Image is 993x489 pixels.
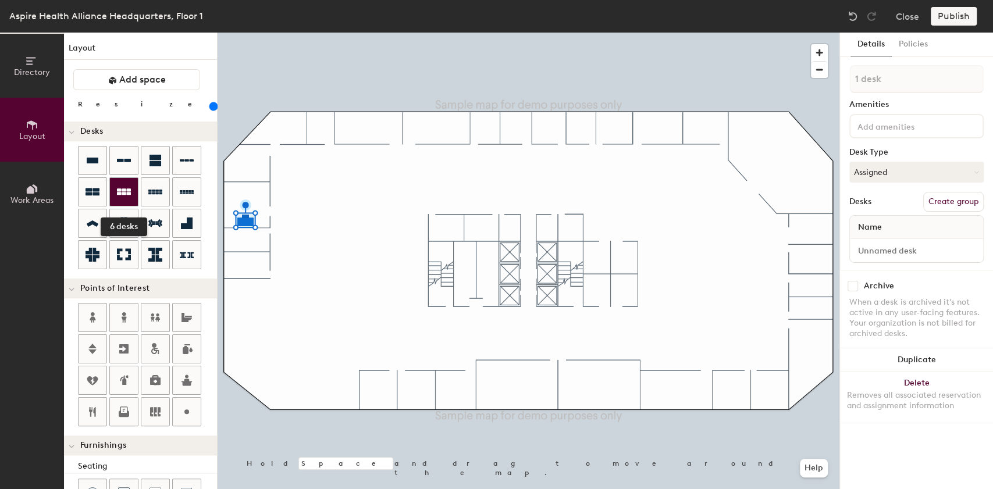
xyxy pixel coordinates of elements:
[73,69,200,90] button: Add space
[849,100,984,109] div: Amenities
[10,195,54,205] span: Work Areas
[849,148,984,157] div: Desk Type
[923,192,984,212] button: Create group
[64,42,217,60] h1: Layout
[80,127,103,136] span: Desks
[849,297,984,339] div: When a desk is archived it's not active in any user-facing features. Your organization is not bil...
[78,460,217,473] div: Seating
[892,33,935,56] button: Policies
[80,441,126,450] span: Furnishings
[852,242,981,259] input: Unnamed desk
[800,459,828,477] button: Help
[847,10,859,22] img: Undo
[840,372,993,423] button: DeleteRemoves all associated reservation and assignment information
[847,390,986,411] div: Removes all associated reservation and assignment information
[864,281,894,291] div: Archive
[109,177,138,206] button: 6 desks
[9,9,203,23] div: Aspire Health Alliance Headquarters, Floor 1
[119,74,166,85] span: Add space
[855,119,960,133] input: Add amenities
[849,162,984,183] button: Assigned
[80,284,150,293] span: Points of Interest
[866,10,877,22] img: Redo
[19,131,45,141] span: Layout
[852,217,888,238] span: Name
[78,99,207,109] div: Resize
[14,67,50,77] span: Directory
[840,348,993,372] button: Duplicate
[849,197,871,206] div: Desks
[896,7,919,26] button: Close
[850,33,892,56] button: Details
